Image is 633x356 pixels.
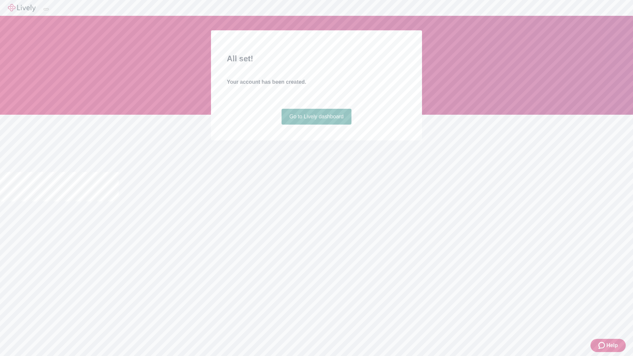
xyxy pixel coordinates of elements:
[282,109,352,125] a: Go to Lively dashboard
[227,78,406,86] h4: Your account has been created.
[44,8,49,10] button: Log out
[606,341,618,349] span: Help
[227,53,406,65] h2: All set!
[590,339,626,352] button: Zendesk support iconHelp
[598,341,606,349] svg: Zendesk support icon
[8,4,36,12] img: Lively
